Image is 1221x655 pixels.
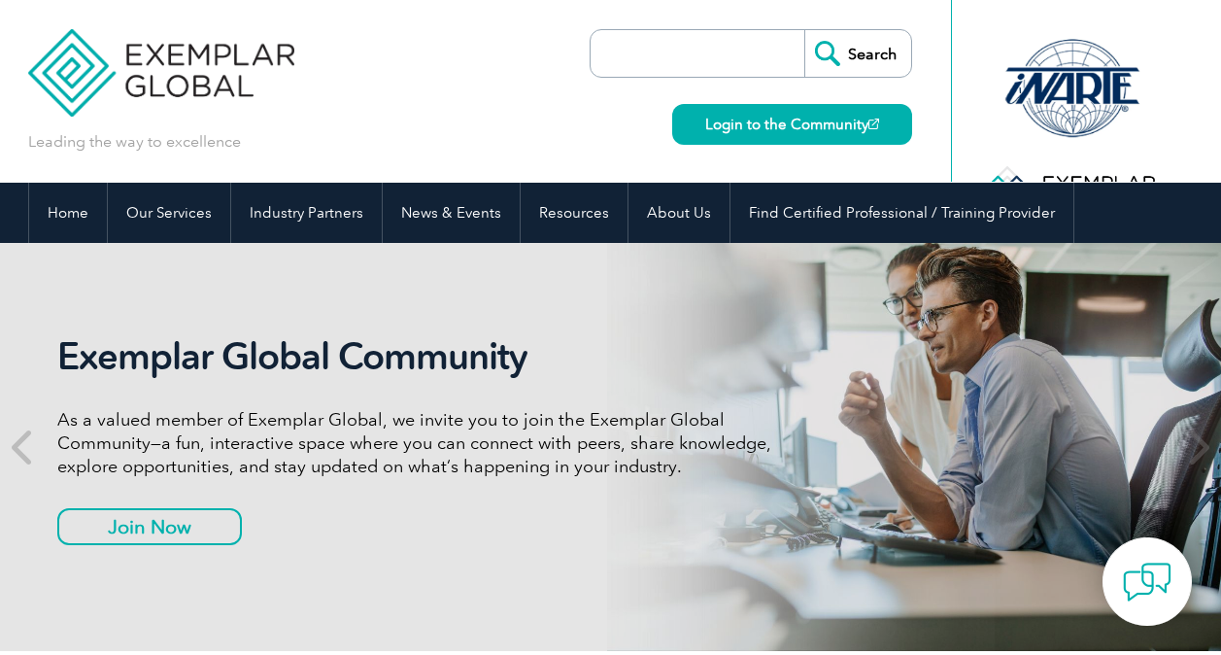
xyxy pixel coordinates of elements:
[57,408,786,478] p: As a valued member of Exemplar Global, we invite you to join the Exemplar Global Community—a fun,...
[108,183,230,243] a: Our Services
[730,183,1073,243] a: Find Certified Professional / Training Provider
[383,183,520,243] a: News & Events
[28,131,241,153] p: Leading the way to excellence
[868,119,879,129] img: open_square.png
[672,104,912,145] a: Login to the Community
[57,508,242,545] a: Join Now
[231,183,382,243] a: Industry Partners
[1123,558,1171,606] img: contact-chat.png
[804,30,911,77] input: Search
[628,183,729,243] a: About Us
[29,183,107,243] a: Home
[521,183,627,243] a: Resources
[57,334,786,379] h2: Exemplar Global Community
